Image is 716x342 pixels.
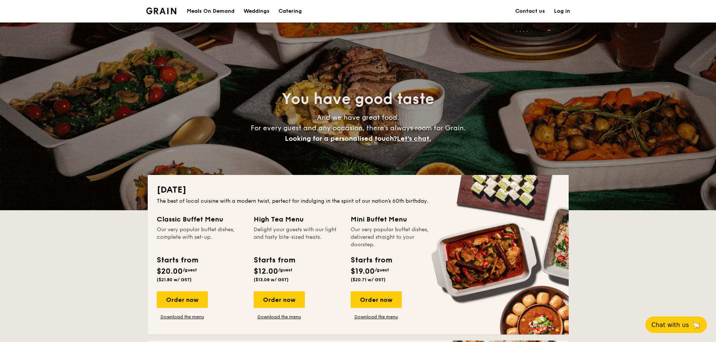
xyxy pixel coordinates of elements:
[157,197,560,205] div: The best of local cuisine with a modern twist, perfect for indulging in the spirit of our nation’...
[645,316,707,333] button: Chat with us🦙
[254,314,305,320] a: Download the menu
[254,267,278,276] span: $12.00
[157,277,192,282] span: ($21.80 w/ GST)
[351,267,375,276] span: $19.00
[157,267,183,276] span: $20.00
[397,134,431,143] span: Let's chat.
[351,277,386,282] span: ($20.71 w/ GST)
[278,267,292,273] span: /guest
[183,267,197,273] span: /guest
[157,255,198,266] div: Starts from
[157,226,245,249] div: Our very popular buffet dishes, complete with set-up.
[351,214,439,224] div: Mini Buffet Menu
[692,321,701,329] span: 🦙
[254,277,289,282] span: ($13.08 w/ GST)
[157,314,208,320] a: Download the menu
[254,255,295,266] div: Starts from
[351,314,402,320] a: Download the menu
[254,226,342,249] div: Delight your guests with our light and tasty bite-sized treats.
[651,321,689,328] span: Chat with us
[157,184,560,196] h2: [DATE]
[351,291,402,308] div: Order now
[146,8,177,14] img: Grain
[146,8,177,14] a: Logotype
[254,214,342,224] div: High Tea Menu
[351,255,392,266] div: Starts from
[157,291,208,308] div: Order now
[351,226,439,249] div: Our very popular buffet dishes, delivered straight to your doorstep.
[375,267,389,273] span: /guest
[157,214,245,224] div: Classic Buffet Menu
[254,291,305,308] div: Order now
